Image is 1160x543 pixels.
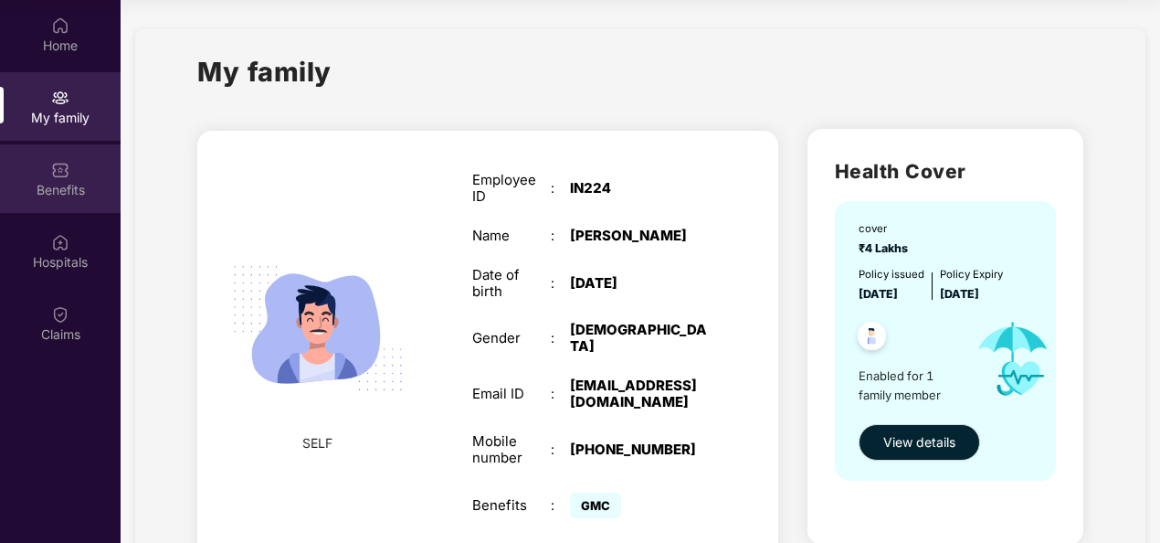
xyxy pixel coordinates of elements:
div: Policy issued [859,267,924,283]
div: : [551,497,570,514]
img: icon [962,303,1064,415]
div: [PERSON_NAME] [570,228,707,244]
div: [DEMOGRAPHIC_DATA] [570,322,707,355]
div: [EMAIL_ADDRESS][DOMAIN_NAME] [570,378,707,410]
div: : [551,180,570,197]
img: svg+xml;base64,PHN2ZyB4bWxucz0iaHR0cDovL3d3dy53My5vcmcvMjAwMC9zdmciIHdpZHRoPSI0OC45NDMiIGhlaWdodD... [849,316,894,361]
img: svg+xml;base64,PHN2ZyBpZD0iSG9zcGl0YWxzIiB4bWxucz0iaHR0cDovL3d3dy53My5vcmcvMjAwMC9zdmciIHdpZHRoPS... [51,233,69,251]
span: SELF [302,433,332,453]
div: : [551,386,570,402]
div: Mobile number [472,433,551,466]
img: svg+xml;base64,PHN2ZyBpZD0iSG9tZSIgeG1sbnM9Imh0dHA6Ly93d3cudzMub3JnLzIwMDAvc3ZnIiB3aWR0aD0iMjAiIG... [51,16,69,35]
div: Name [472,228,551,244]
div: Email ID [472,386,551,402]
h2: Health Cover [835,156,1056,186]
span: [DATE] [859,287,898,301]
h1: My family [197,51,332,92]
span: GMC [570,493,621,518]
span: View details [883,432,955,452]
img: svg+xml;base64,PHN2ZyB3aWR0aD0iMjAiIGhlaWdodD0iMjAiIHZpZXdCb3g9IjAgMCAyMCAyMCIgZmlsbD0ibm9uZSIgeG... [51,89,69,107]
div: : [551,228,570,244]
div: [PHONE_NUMBER] [570,442,707,458]
span: Enabled for 1 family member [859,367,962,404]
img: svg+xml;base64,PHN2ZyBpZD0iQ2xhaW0iIHhtbG5zPSJodHRwOi8vd3d3LnczLm9yZy8yMDAwL3N2ZyIgd2lkdGg9IjIwIi... [51,305,69,324]
div: cover [859,221,913,238]
div: Benefits [472,497,551,514]
span: ₹4 Lakhs [859,241,913,255]
div: Date of birth [472,267,551,300]
img: svg+xml;base64,PHN2ZyB4bWxucz0iaHR0cDovL3d3dy53My5vcmcvMjAwMC9zdmciIHdpZHRoPSIyMjQiIGhlaWdodD0iMT... [213,223,424,434]
button: View details [859,424,980,461]
div: Gender [472,330,551,346]
div: : [551,330,570,346]
div: Policy Expiry [940,267,1003,283]
div: : [551,275,570,292]
div: Employee ID [472,172,551,205]
div: IN224 [570,180,707,197]
img: svg+xml;base64,PHN2ZyBpZD0iQmVuZWZpdHMiIHhtbG5zPSJodHRwOi8vd3d3LnczLm9yZy8yMDAwL3N2ZyIgd2lkdGg9Ij... [51,161,69,179]
span: [DATE] [940,287,979,301]
div: [DATE] [570,275,707,292]
div: : [551,442,570,458]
